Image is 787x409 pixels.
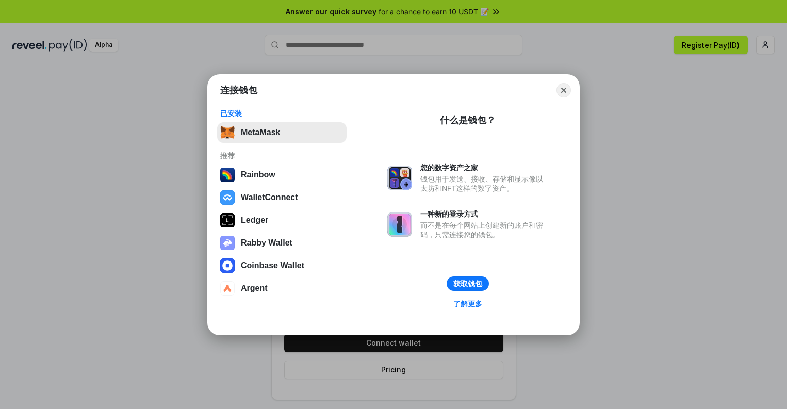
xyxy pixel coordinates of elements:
img: svg+xml,%3Csvg%20xmlns%3D%22http%3A%2F%2Fwww.w3.org%2F2000%2Fsvg%22%20fill%3D%22none%22%20viewBox... [387,212,412,237]
div: 您的数字资产之家 [420,163,548,172]
button: WalletConnect [217,187,347,208]
button: Argent [217,278,347,299]
div: 获取钱包 [453,279,482,288]
h1: 连接钱包 [220,84,257,96]
div: Argent [241,284,268,293]
div: 推荐 [220,151,343,160]
img: svg+xml,%3Csvg%20fill%3D%22none%22%20height%3D%2233%22%20viewBox%3D%220%200%2035%2033%22%20width%... [220,125,235,140]
div: 一种新的登录方式 [420,209,548,219]
img: svg+xml,%3Csvg%20width%3D%22120%22%20height%3D%22120%22%20viewBox%3D%220%200%20120%20120%22%20fil... [220,168,235,182]
div: 什么是钱包？ [440,114,496,126]
button: Coinbase Wallet [217,255,347,276]
img: svg+xml,%3Csvg%20xmlns%3D%22http%3A%2F%2Fwww.w3.org%2F2000%2Fsvg%22%20width%3D%2228%22%20height%3... [220,213,235,227]
a: 了解更多 [447,297,488,310]
img: svg+xml,%3Csvg%20xmlns%3D%22http%3A%2F%2Fwww.w3.org%2F2000%2Fsvg%22%20fill%3D%22none%22%20viewBox... [387,166,412,190]
div: 钱包用于发送、接收、存储和显示像以太坊和NFT这样的数字资产。 [420,174,548,193]
div: 而不是在每个网站上创建新的账户和密码，只需连接您的钱包。 [420,221,548,239]
img: svg+xml,%3Csvg%20xmlns%3D%22http%3A%2F%2Fwww.w3.org%2F2000%2Fsvg%22%20fill%3D%22none%22%20viewBox... [220,236,235,250]
button: Rainbow [217,165,347,185]
button: Close [556,83,571,97]
div: Ledger [241,216,268,225]
button: 获取钱包 [447,276,489,291]
img: svg+xml,%3Csvg%20width%3D%2228%22%20height%3D%2228%22%20viewBox%3D%220%200%2028%2028%22%20fill%3D... [220,281,235,296]
div: 已安装 [220,109,343,118]
img: svg+xml,%3Csvg%20width%3D%2228%22%20height%3D%2228%22%20viewBox%3D%220%200%2028%2028%22%20fill%3D... [220,190,235,205]
div: Rabby Wallet [241,238,292,248]
div: Rainbow [241,170,275,179]
img: svg+xml,%3Csvg%20width%3D%2228%22%20height%3D%2228%22%20viewBox%3D%220%200%2028%2028%22%20fill%3D... [220,258,235,273]
div: 了解更多 [453,299,482,308]
div: WalletConnect [241,193,298,202]
button: MetaMask [217,122,347,143]
div: MetaMask [241,128,280,137]
div: Coinbase Wallet [241,261,304,270]
button: Ledger [217,210,347,231]
button: Rabby Wallet [217,233,347,253]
